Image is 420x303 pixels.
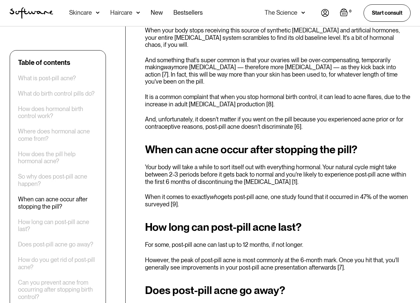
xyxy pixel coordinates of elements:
div: 0 [348,8,353,14]
p: It is a common complaint that when you stop hormonal birth control, it can lead to acne flares, d... [145,93,411,108]
img: arrow down [96,9,100,16]
a: Open empty cart [340,8,353,18]
em: who [210,193,221,200]
a: home [10,7,53,19]
img: arrow down [136,9,140,16]
div: Skincare [69,9,92,16]
p: And, unfortunately, it doesn't matter if you went on the pill because you experienced acne prior ... [145,116,411,130]
a: How does the pill help hormonal acne? [18,150,98,165]
img: Software Logo [10,7,53,19]
div: Haircare [110,9,132,16]
p: When your body stops receiving this source of synthetic [MEDICAL_DATA] and artificial hormones, y... [145,27,411,48]
a: So why does post-pill acne happen? [18,173,98,188]
div: The Science [265,9,297,16]
h2: Does post-pill acne go away? [145,284,411,296]
a: How does hormonal birth control work? [18,105,98,120]
a: What is post-pill acne? [18,75,76,82]
a: Where does hormonal acne come from? [18,128,98,142]
a: When can acne occur after stopping the pill? [18,196,98,210]
div: Table of contents [18,59,70,67]
a: Start consult [364,4,411,21]
a: Can you prevent acne from occurring after stopping birth control? [18,279,98,301]
p: Your body will take a while to sort itself out with everything hormonal. Your natural cycle might... [145,164,411,185]
a: How long can post-pill acne last? [18,218,98,233]
a: Does post-pill acne go away? [18,241,93,248]
p: For some, post-pill acne can last up to 12 months, if not longer. [145,241,411,248]
p: When it comes to exactly gets post-pill acne, one study found that it occurred in 47% of the wome... [145,193,411,208]
h2: When can acne occur after stopping the pill? [145,143,411,156]
h2: How long can post-pill acne last? [145,221,411,233]
p: And something that's super common is that your ovaries will be over-compensating, temporarily mak... [145,57,411,85]
a: How do you get rid of post-pill acne? [18,257,98,271]
img: arrow down [301,9,305,16]
a: What do birth control pills do? [18,90,95,97]
em: way [164,64,174,71]
p: However, the peak of post-pill acne is most commonly at the 6-month mark. Once you hit that, you'... [145,257,411,271]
